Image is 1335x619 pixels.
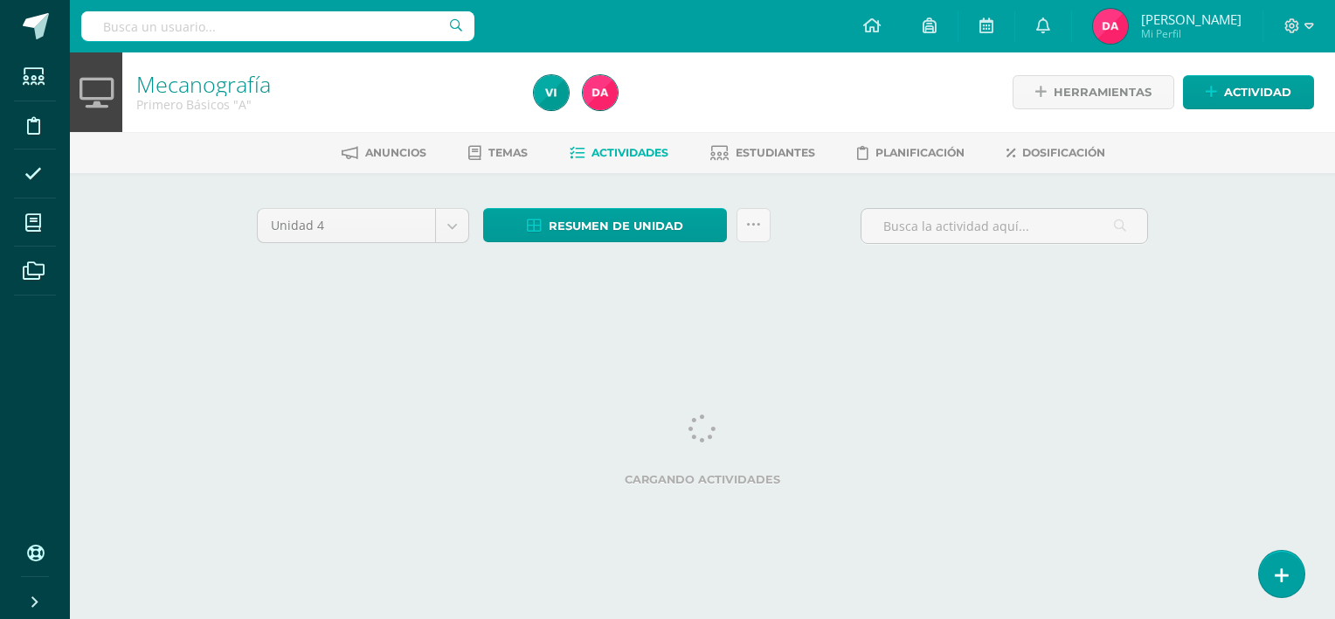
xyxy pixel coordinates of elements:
[736,146,815,159] span: Estudiantes
[591,146,668,159] span: Actividades
[136,96,513,113] div: Primero Básicos 'A'
[271,209,422,242] span: Unidad 4
[483,208,727,242] a: Resumen de unidad
[342,139,426,167] a: Anuncios
[583,75,618,110] img: 0d1c13a784e50cea1b92786e6af8f399.png
[1054,76,1152,108] span: Herramientas
[1141,10,1242,28] span: [PERSON_NAME]
[468,139,528,167] a: Temas
[1183,75,1314,109] a: Actividad
[861,209,1147,243] input: Busca la actividad aquí...
[857,139,965,167] a: Planificación
[258,209,468,242] a: Unidad 4
[365,146,426,159] span: Anuncios
[1006,139,1105,167] a: Dosificación
[81,11,474,41] input: Busca un usuario...
[1013,75,1174,109] a: Herramientas
[257,473,1148,486] label: Cargando actividades
[710,139,815,167] a: Estudiantes
[549,210,683,242] span: Resumen de unidad
[136,72,513,96] h1: Mecanografía
[875,146,965,159] span: Planificación
[488,146,528,159] span: Temas
[1022,146,1105,159] span: Dosificación
[1141,26,1242,41] span: Mi Perfil
[1224,76,1291,108] span: Actividad
[534,75,569,110] img: c0ce1b3350cacf3227db14f927d4c0cc.png
[1093,9,1128,44] img: 0d1c13a784e50cea1b92786e6af8f399.png
[570,139,668,167] a: Actividades
[136,69,271,99] a: Mecanografía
